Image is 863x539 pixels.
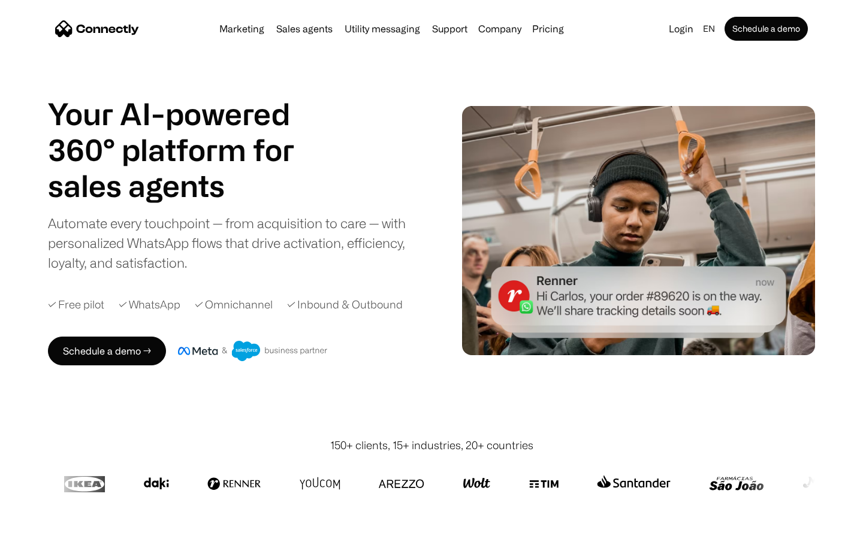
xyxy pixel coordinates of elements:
[287,296,403,313] div: ✓ Inbound & Outbound
[427,24,472,34] a: Support
[330,437,533,453] div: 150+ clients, 15+ industries, 20+ countries
[725,17,808,41] a: Schedule a demo
[55,20,139,38] a: home
[178,341,328,361] img: Meta and Salesforce business partner badge.
[48,96,324,168] h1: Your AI-powered 360° platform for
[664,20,698,37] a: Login
[12,517,72,535] aside: Language selected: English
[24,518,72,535] ul: Language list
[48,337,166,365] a: Schedule a demo →
[48,213,426,272] div: Automate every touchpoint — from acquisition to care — with personalized WhatsApp flows that driv...
[48,168,324,204] h1: sales agents
[48,296,104,313] div: ✓ Free pilot
[478,20,521,37] div: Company
[527,24,569,34] a: Pricing
[271,24,337,34] a: Sales agents
[698,20,722,37] div: en
[340,24,425,34] a: Utility messaging
[195,296,273,313] div: ✓ Omnichannel
[119,296,180,313] div: ✓ WhatsApp
[215,24,269,34] a: Marketing
[48,168,324,204] div: carousel
[48,168,324,204] div: 1 of 4
[703,20,715,37] div: en
[475,20,525,37] div: Company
